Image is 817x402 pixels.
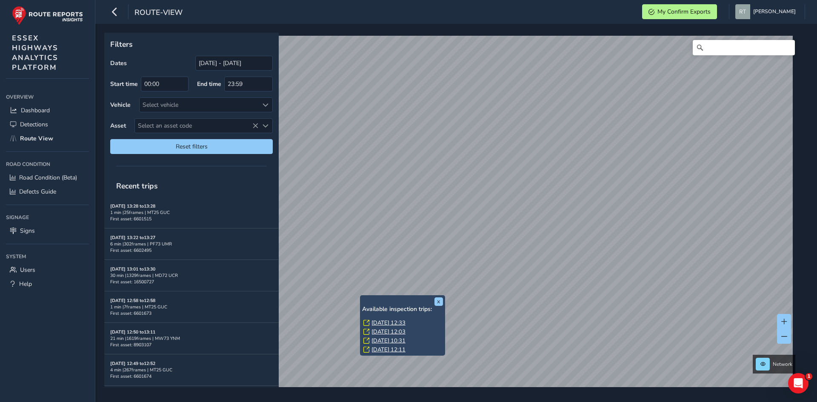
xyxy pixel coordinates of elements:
a: Dashboard [6,103,89,117]
label: Dates [110,59,127,67]
div: Overview [6,91,89,103]
a: [DATE] 12:33 [371,319,406,327]
span: Users [20,266,35,274]
a: Help [6,277,89,291]
label: End time [197,80,221,88]
span: First asset: 6601674 [110,373,151,379]
span: Dashboard [21,106,50,114]
img: rr logo [12,6,83,25]
a: [DATE] 12:11 [371,346,406,354]
a: Users [6,263,89,277]
span: First asset: 8903107 [110,342,151,348]
canvas: Map [107,36,793,397]
label: Vehicle [110,101,131,109]
span: First asset: 16500727 [110,279,154,285]
a: Defects Guide [6,185,89,199]
a: [DATE] 12:03 [371,328,406,336]
span: First asset: 6601673 [110,310,151,316]
div: Select an asset code [258,119,272,133]
span: ESSEX HIGHWAYS ANALYTICS PLATFORM [12,33,58,72]
div: Signage [6,211,89,224]
span: Recent trips [110,175,164,197]
strong: [DATE] 13:28 to 13:28 [110,203,155,209]
span: 1 [806,373,812,380]
span: Network [773,361,792,368]
strong: [DATE] 12:49 to 12:52 [110,360,155,367]
div: 1 min | 7 frames | MT25 GUC [110,304,273,310]
a: [DATE] 10:31 [371,337,406,345]
img: diamond-layout [735,4,750,19]
strong: [DATE] 13:01 to 13:30 [110,266,155,272]
span: route-view [134,7,183,19]
span: Detections [20,120,48,128]
strong: [DATE] 12:58 to 12:58 [110,297,155,304]
span: Road Condition (Beta) [19,174,77,182]
span: Signs [20,227,35,235]
p: Filters [110,39,273,50]
div: Road Condition [6,158,89,171]
span: My Confirm Exports [657,8,711,16]
iframe: Intercom live chat [788,373,808,393]
span: First asset: 6602495 [110,247,151,254]
div: 6 min | 302 frames | PF73 UMR [110,241,273,247]
div: 1 min | 25 frames | MT25 GUC [110,209,273,216]
span: [PERSON_NAME] [753,4,796,19]
div: 4 min | 267 frames | MT25 GUC [110,367,273,373]
div: System [6,250,89,263]
a: Signs [6,224,89,238]
a: Detections [6,117,89,131]
div: Select vehicle [140,98,258,112]
strong: [DATE] 12:50 to 13:11 [110,329,155,335]
label: Asset [110,122,126,130]
button: [PERSON_NAME] [735,4,799,19]
h6: Available inspection trips: [362,306,443,313]
span: Help [19,280,32,288]
div: 30 min | 1329 frames | MD72 UCR [110,272,273,279]
button: Reset filters [110,139,273,154]
span: Defects Guide [19,188,56,196]
input: Search [693,40,795,55]
button: x [434,297,443,306]
span: Route View [20,134,53,143]
span: Reset filters [117,143,266,151]
a: Route View [6,131,89,145]
a: Road Condition (Beta) [6,171,89,185]
span: First asset: 6601515 [110,216,151,222]
strong: [DATE] 13:22 to 13:27 [110,234,155,241]
div: 21 min | 1619 frames | MW73 YNM [110,335,273,342]
button: My Confirm Exports [642,4,717,19]
label: Start time [110,80,138,88]
span: Select an asset code [135,119,258,133]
